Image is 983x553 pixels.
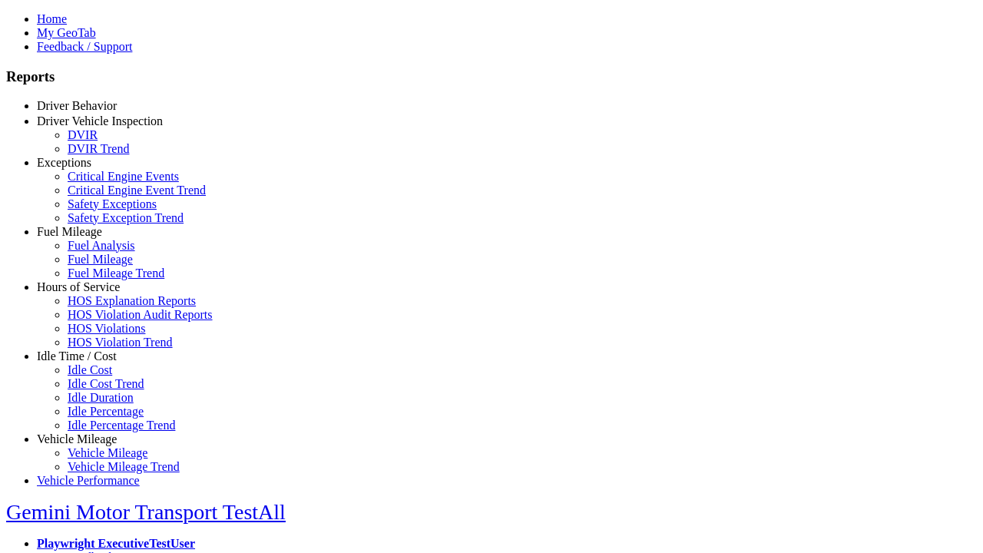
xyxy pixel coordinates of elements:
[68,460,180,473] a: Vehicle Mileage Trend
[68,184,206,197] a: Critical Engine Event Trend
[68,197,157,210] a: Safety Exceptions
[68,294,196,307] a: HOS Explanation Reports
[68,391,134,404] a: Idle Duration
[37,114,163,127] a: Driver Vehicle Inspection
[68,170,179,183] a: Critical Engine Events
[68,405,144,418] a: Idle Percentage
[37,280,120,293] a: Hours of Service
[37,40,132,53] a: Feedback / Support
[37,432,117,445] a: Vehicle Mileage
[37,225,102,238] a: Fuel Mileage
[37,474,140,487] a: Vehicle Performance
[37,349,117,363] a: Idle Time / Cost
[68,142,129,155] a: DVIR Trend
[37,12,67,25] a: Home
[6,500,286,524] a: Gemini Motor Transport TestAll
[68,419,175,432] a: Idle Percentage Trend
[68,239,135,252] a: Fuel Analysis
[37,99,117,112] a: Driver Behavior
[68,377,144,390] a: Idle Cost Trend
[37,156,91,169] a: Exceptions
[68,336,173,349] a: HOS Violation Trend
[68,113,152,126] a: Driver Scorecard
[68,363,112,376] a: Idle Cost
[68,322,145,335] a: HOS Violations
[6,68,977,85] h3: Reports
[68,128,98,141] a: DVIR
[68,211,184,224] a: Safety Exception Trend
[37,26,96,39] a: My GeoTab
[68,308,213,321] a: HOS Violation Audit Reports
[68,446,147,459] a: Vehicle Mileage
[37,537,195,550] a: Playwright ExecutiveTestUser
[68,253,133,266] a: Fuel Mileage
[68,267,164,280] a: Fuel Mileage Trend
